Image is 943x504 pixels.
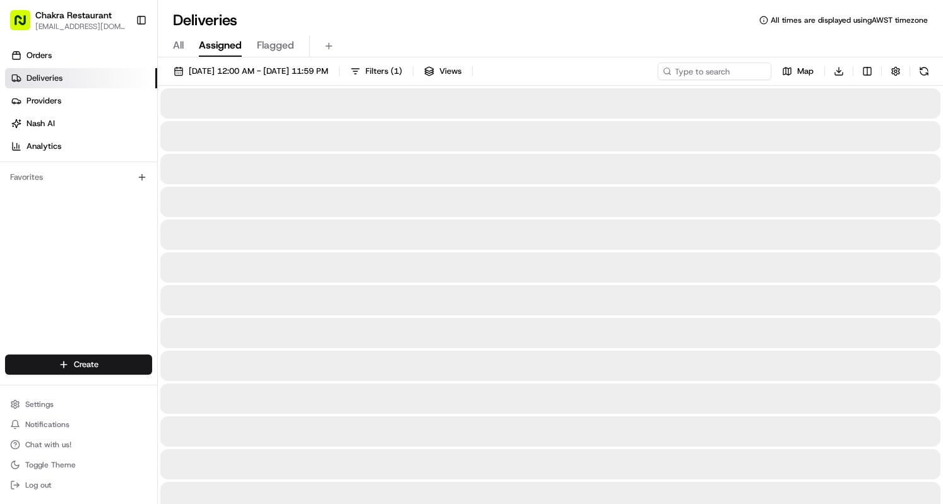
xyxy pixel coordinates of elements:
button: Map [776,62,819,80]
button: Chakra Restaurant[EMAIL_ADDRESS][DOMAIN_NAME] [5,5,131,35]
button: [DATE] 12:00 AM - [DATE] 11:59 PM [168,62,334,80]
span: Flagged [257,38,294,53]
span: [DATE] 12:00 AM - [DATE] 11:59 PM [189,66,328,77]
span: Deliveries [27,73,62,84]
a: Providers [5,91,157,111]
span: All [173,38,184,53]
span: Chat with us! [25,440,71,450]
span: Notifications [25,419,69,430]
button: Create [5,355,152,375]
span: Analytics [27,141,61,152]
button: Views [418,62,467,80]
button: Settings [5,396,152,413]
span: Nash AI [27,118,55,129]
h1: Deliveries [173,10,237,30]
button: Chakra Restaurant [35,9,112,21]
span: Assigned [199,38,242,53]
button: Refresh [915,62,933,80]
span: ( 1 ) [391,66,402,77]
div: Favorites [5,167,152,187]
span: Providers [27,95,61,107]
button: Toggle Theme [5,456,152,474]
span: Create [74,359,98,370]
span: Log out [25,480,51,490]
input: Type to search [658,62,771,80]
a: Deliveries [5,68,157,88]
span: Views [439,66,461,77]
span: Map [797,66,814,77]
a: Nash AI [5,114,157,134]
a: Orders [5,45,157,66]
span: All times are displayed using AWST timezone [771,15,928,25]
a: Analytics [5,136,157,156]
span: Settings [25,399,54,409]
button: Log out [5,476,152,494]
button: Notifications [5,416,152,433]
button: Filters(1) [345,62,408,80]
span: Filters [365,66,402,77]
span: Toggle Theme [25,460,76,470]
button: Chat with us! [5,436,152,454]
span: Orders [27,50,52,61]
button: [EMAIL_ADDRESS][DOMAIN_NAME] [35,21,126,32]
